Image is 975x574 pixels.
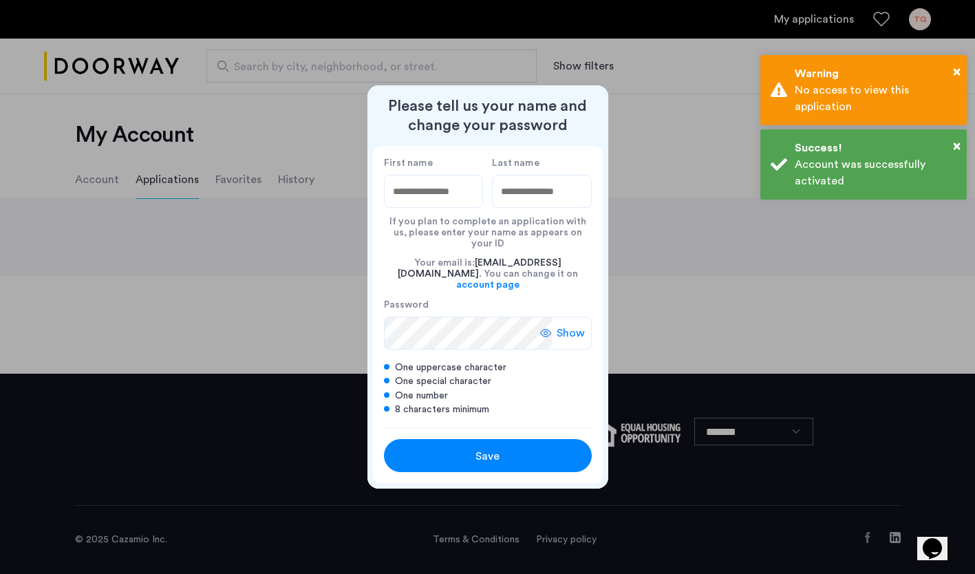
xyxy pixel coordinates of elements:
div: One special character [384,374,592,388]
span: Show [557,325,585,341]
span: × [953,139,961,153]
label: Last name [492,157,592,169]
span: × [953,65,961,78]
div: If you plan to complete an application with us, please enter your name as appears on your ID [384,208,592,249]
div: No access to view this application [795,82,956,115]
div: Your email is: . You can change it on [384,249,592,299]
div: 8 characters minimum [384,403,592,416]
div: One uppercase character [384,361,592,374]
h2: Please tell us your name and change your password [373,96,603,135]
label: Password [384,299,552,311]
span: Save [475,448,500,465]
button: Close [953,136,961,156]
div: Account was successfully activated [795,156,956,189]
div: Success! [795,140,956,156]
div: Warning [795,65,956,82]
iframe: chat widget [917,519,961,560]
button: button [384,439,592,472]
label: First name [384,157,484,169]
button: Close [953,61,961,82]
span: [EMAIL_ADDRESS][DOMAIN_NAME] [398,258,561,279]
a: account page [456,279,519,290]
div: One number [384,389,592,403]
